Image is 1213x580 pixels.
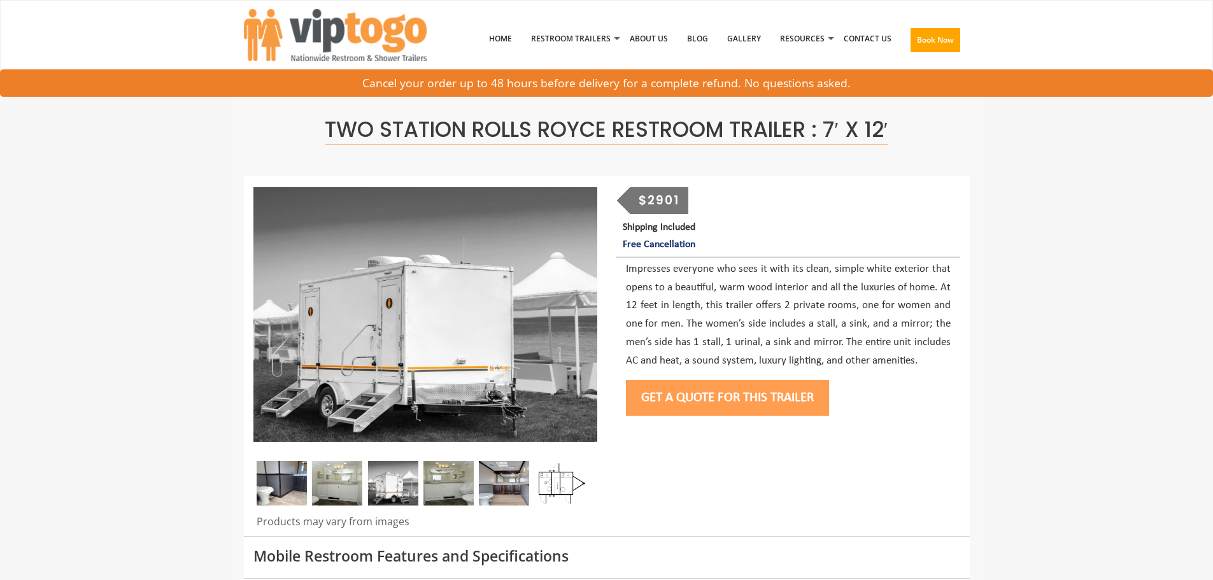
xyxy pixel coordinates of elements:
[479,461,529,506] img: A close view of inside of a station with a stall, mirror and cabinets
[368,461,418,506] img: A mini restroom trailer with two separate stations and separate doors for males and females
[253,548,960,564] h3: Mobile Restroom Features and Specifications
[253,514,597,536] div: Products may vary from images
[718,6,770,72] a: Gallery
[257,461,307,506] img: A close view of inside of a station with a stall, mirror and cabinets
[626,391,829,404] a: Get a Quote for this Trailer
[770,6,834,72] a: Resources
[626,380,829,416] button: Get a Quote for this Trailer
[325,115,888,145] span: Two Station Rolls Royce Restroom Trailer : 7′ x 12′
[630,187,688,214] div: $2901
[521,6,620,72] a: Restroom Trailers
[244,9,427,61] img: VIPTOGO
[834,6,901,72] a: Contact Us
[535,461,585,506] img: Floor Plan of 2 station restroom with sink and toilet
[623,219,960,253] p: Shipping Included
[253,187,597,442] img: Side view of two station restroom trailer with separate doors for males and females
[623,239,695,250] span: Free Cancellation
[312,461,362,506] img: Gel 2 station 02
[677,6,718,72] a: Blog
[479,6,521,72] a: Home
[626,260,951,371] p: Impresses everyone who sees it with its clean, simple white exterior that opens to a beautiful, w...
[901,6,970,80] a: Book Now
[620,6,677,72] a: About Us
[423,461,474,506] img: Gel 2 station 03
[911,28,960,52] button: Book Now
